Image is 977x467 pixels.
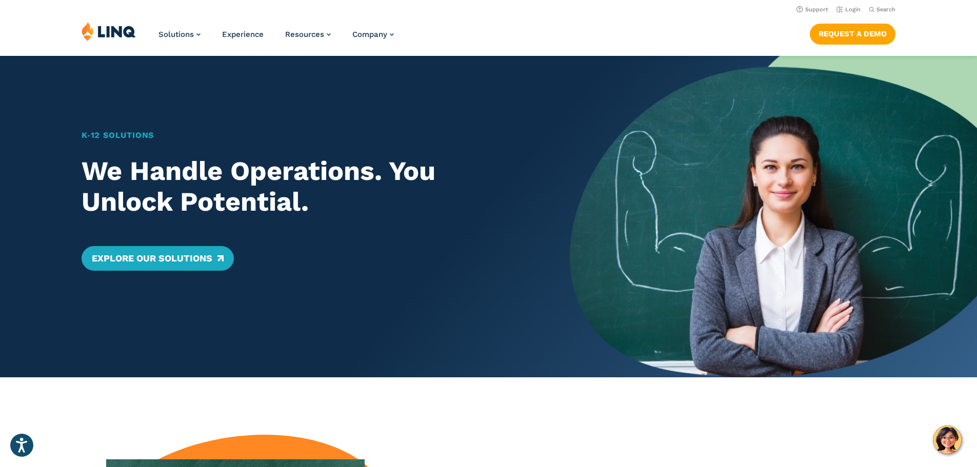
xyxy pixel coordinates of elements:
a: Solutions [158,30,201,39]
button: Hello, have a question? Let’s chat. [933,425,962,454]
a: Login [836,6,861,13]
nav: Primary Navigation [158,22,394,55]
span: Resources [285,30,324,39]
a: Support [796,6,828,13]
h2: We Handle Operations. You Unlock Potential. [82,156,530,217]
a: Resources [285,30,331,39]
button: Open Search Bar [869,6,895,13]
span: Solutions [158,30,194,39]
img: Home Banner [570,31,977,377]
img: LINQ | K‑12 Software [82,22,136,41]
span: Company [352,30,387,39]
nav: Button Navigation [810,22,895,44]
span: Search [876,6,895,13]
h1: K‑12 Solutions [82,129,530,141]
a: Company [352,30,394,39]
a: Experience [222,30,264,39]
a: Explore Our Solutions [82,246,234,271]
a: Request a Demo [810,24,895,44]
